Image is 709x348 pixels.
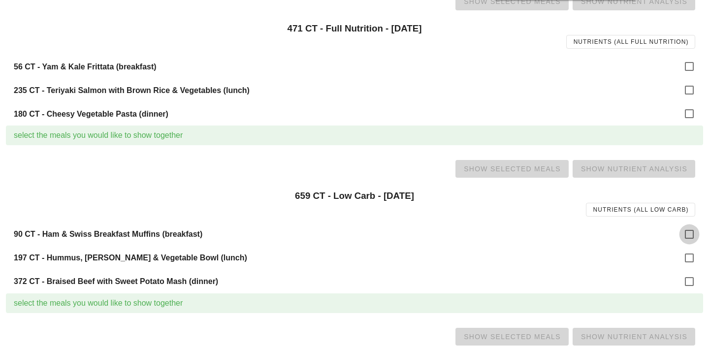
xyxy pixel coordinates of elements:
[586,203,695,217] a: Nutrients (all Low Carb)
[14,277,676,286] h4: 372 CT - Braised Beef with Sweet Potato Mash (dinner)
[14,23,695,34] h3: 471 CT - Full Nutrition - [DATE]
[14,229,676,239] h4: 90 CT - Ham & Swiss Breakfast Muffins (breakfast)
[573,38,689,45] span: Nutrients (all Full Nutrition)
[14,253,676,262] h4: 197 CT - Hummus, [PERSON_NAME] & Vegetable Bowl (lunch)
[14,109,676,119] h4: 180 CT - Cheesy Vegetable Pasta (dinner)
[593,206,689,213] span: Nutrients (all Low Carb)
[566,35,695,49] a: Nutrients (all Full Nutrition)
[14,129,695,141] div: select the meals you would like to show together
[14,86,676,95] h4: 235 CT - Teriyaki Salmon with Brown Rice & Vegetables (lunch)
[14,297,695,309] div: select the meals you would like to show together
[14,190,695,201] h3: 659 CT - Low Carb - [DATE]
[14,62,676,71] h4: 56 CT - Yam & Kale Frittata (breakfast)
